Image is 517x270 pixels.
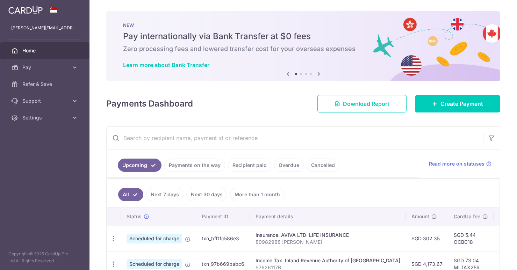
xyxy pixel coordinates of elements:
[8,6,43,14] img: CardUp
[448,226,494,251] td: SGD 5.44 OCBC18
[406,226,448,251] td: SGD 302.35
[343,100,389,108] span: Download Report
[256,232,400,239] div: Insurance. AVIVA LTD: LIFE INSURANCE
[127,259,182,269] span: Scheduled for charge
[196,226,250,251] td: txn_bff1fc586e3
[307,159,339,172] a: Cancelled
[415,95,500,112] a: Create Payment
[429,160,484,167] span: Read more on statuses
[123,61,209,68] a: Learn more about Bank Transfer
[256,239,400,246] p: 80982988 [PERSON_NAME]
[118,188,143,201] a: All
[107,127,483,149] input: Search by recipient name, payment id or reference
[429,160,491,167] a: Read more on statuses
[22,64,69,71] span: Pay
[411,213,429,220] span: Amount
[250,207,406,226] th: Payment details
[22,114,69,121] span: Settings
[454,213,480,220] span: CardUp fee
[228,159,271,172] a: Recipient paid
[118,159,161,172] a: Upcoming
[146,188,184,201] a: Next 7 days
[123,31,483,42] h5: Pay internationally via Bank Transfer at $0 fees
[440,100,483,108] span: Create Payment
[230,188,285,201] a: More than 1 month
[123,22,483,28] p: NEW
[164,159,225,172] a: Payments on the way
[22,47,69,54] span: Home
[127,234,182,243] span: Scheduled for charge
[196,207,250,226] th: Payment ID
[106,11,500,81] img: Bank transfer banner
[274,159,304,172] a: Overdue
[317,95,407,112] a: Download Report
[22,81,69,88] span: Refer & Save
[256,257,400,264] div: Income Tax. Inland Revenue Authority of [GEOGRAPHIC_DATA]
[11,24,78,31] p: [PERSON_NAME][EMAIL_ADDRESS][DOMAIN_NAME]
[22,97,69,104] span: Support
[186,188,227,201] a: Next 30 days
[106,97,193,110] h4: Payments Dashboard
[123,45,483,53] h6: Zero processing fees and lowered transfer cost for your overseas expenses
[127,213,142,220] span: Status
